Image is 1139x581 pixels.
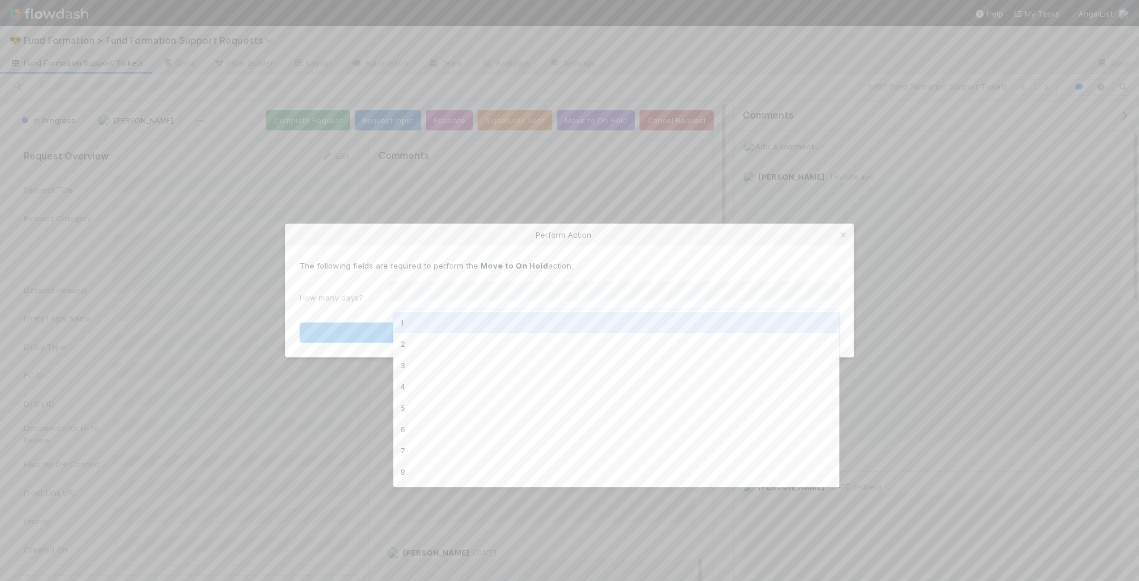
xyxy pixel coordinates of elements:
div: 2 [393,333,840,355]
div: 8 [393,461,840,483]
button: Move to On Hold [300,323,839,343]
p: The following fields are required to perform the action: [300,260,839,272]
div: 6 [393,419,840,440]
div: 7 [393,440,840,461]
div: 4 [393,376,840,397]
div: 1 [393,312,840,333]
div: Perform Action [285,224,854,245]
div: 5 [393,397,840,419]
div: 9 [393,483,840,504]
div: 3 [393,355,840,376]
strong: Move to On Hold [481,261,548,270]
label: How many days? [300,292,363,304]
